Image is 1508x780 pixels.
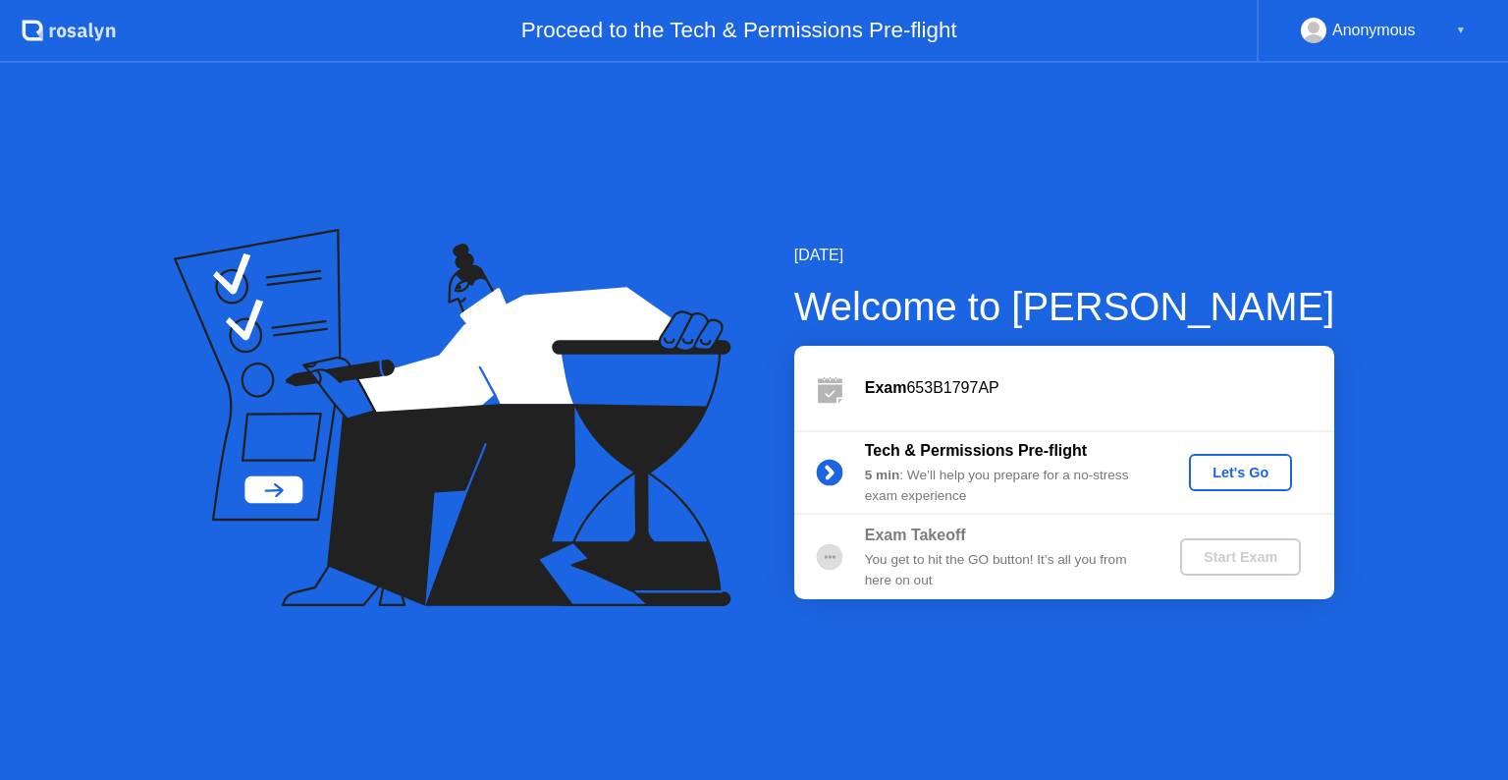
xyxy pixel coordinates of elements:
b: Tech & Permissions Pre-flight [865,442,1087,459]
div: ▼ [1456,18,1466,43]
div: : We’ll help you prepare for a no-stress exam experience [865,466,1148,506]
button: Start Exam [1180,538,1301,576]
div: Let's Go [1197,465,1284,480]
div: Start Exam [1188,549,1293,565]
div: Anonymous [1332,18,1416,43]
div: Welcome to [PERSON_NAME] [794,277,1335,336]
b: Exam Takeoff [865,527,966,543]
b: Exam [865,379,907,396]
div: 653B1797AP [865,376,1334,400]
div: [DATE] [794,244,1335,267]
div: You get to hit the GO button! It’s all you from here on out [865,550,1148,590]
button: Let's Go [1189,454,1292,491]
b: 5 min [865,468,900,482]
